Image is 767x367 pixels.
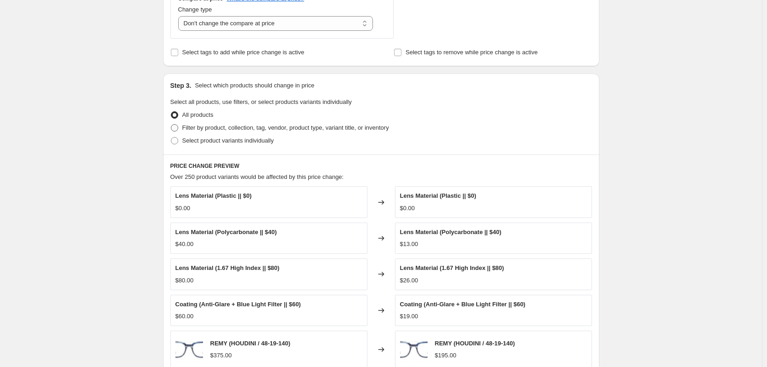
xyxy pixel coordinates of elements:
span: Select tags to add while price change is active [182,49,305,56]
div: $13.00 [400,240,418,249]
span: Over 250 product variants would be affected by this price change: [170,173,344,180]
img: 15674_lae_remy_915_f_84dc2c9e-edee-4d5a-8f8e-4fdeb38d48fe_80x.jpg [175,336,203,363]
span: Lens Material (Plastic || $0) [400,192,476,199]
div: $40.00 [175,240,194,249]
span: Select tags to remove while price change is active [406,49,538,56]
span: Lens Material (Polycarbonate || $40) [400,229,502,235]
span: Coating (Anti-Glare + Blue Light Filter || $60) [400,301,525,308]
span: Lens Material (Plastic || $0) [175,192,252,199]
div: $60.00 [175,312,194,321]
div: $375.00 [210,351,232,360]
div: $80.00 [175,276,194,285]
span: REMY (HOUDINI / 48-19-140) [435,340,515,347]
div: $195.00 [435,351,457,360]
span: All products [182,111,214,118]
img: 15674_lae_remy_915_f_84dc2c9e-edee-4d5a-8f8e-4fdeb38d48fe_80x.jpg [400,336,428,363]
span: Coating (Anti-Glare + Blue Light Filter || $60) [175,301,301,308]
div: $0.00 [175,204,191,213]
span: Filter by product, collection, tag, vendor, product type, variant title, or inventory [182,124,389,131]
span: Lens Material (1.67 High Index || $80) [175,264,280,271]
span: REMY (HOUDINI / 48-19-140) [210,340,291,347]
p: Select which products should change in price [195,81,314,90]
span: Select product variants individually [182,137,274,144]
span: Lens Material (Polycarbonate || $40) [175,229,277,235]
div: $0.00 [400,204,415,213]
div: $26.00 [400,276,418,285]
span: Lens Material (1.67 High Index || $80) [400,264,504,271]
span: Select all products, use filters, or select products variants individually [170,98,352,105]
h6: PRICE CHANGE PREVIEW [170,162,592,170]
span: Change type [178,6,212,13]
div: $19.00 [400,312,418,321]
h2: Step 3. [170,81,192,90]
